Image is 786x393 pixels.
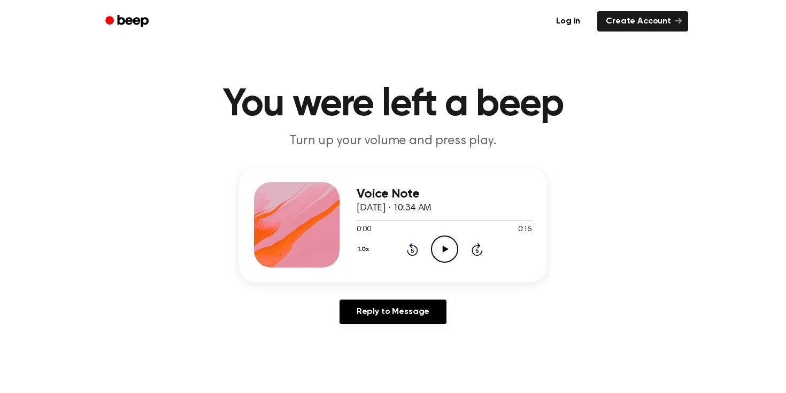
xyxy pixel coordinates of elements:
[188,132,598,150] p: Turn up your volume and press play.
[545,9,591,34] a: Log in
[357,224,371,235] span: 0:00
[340,300,446,324] a: Reply to Message
[357,187,532,201] h3: Voice Note
[119,85,667,124] h1: You were left a beep
[357,203,431,213] span: [DATE] · 10:34 AM
[597,11,688,32] a: Create Account
[357,240,373,258] button: 1.0x
[518,224,532,235] span: 0:15
[98,11,158,32] a: Beep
